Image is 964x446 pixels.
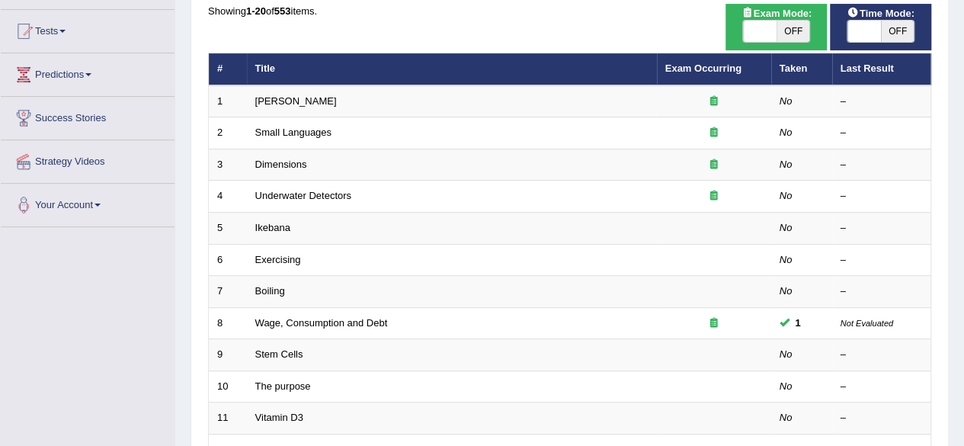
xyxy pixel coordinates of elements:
a: Success Stories [1,97,175,135]
b: 553 [274,5,291,17]
b: 1-20 [246,5,266,17]
em: No [780,285,793,297]
a: Exercising [255,254,301,265]
a: Dimensions [255,159,307,170]
div: – [841,126,923,140]
td: 5 [209,213,247,245]
em: No [780,222,793,233]
span: OFF [881,21,914,42]
span: You can still take this question [789,315,807,331]
a: Strategy Videos [1,140,175,178]
a: Stem Cells [255,348,303,360]
em: No [780,254,793,265]
div: – [841,253,923,268]
td: 6 [209,244,247,276]
td: 3 [209,149,247,181]
a: Ikebana [255,222,290,233]
div: – [841,221,923,236]
div: Exam occurring question [665,158,763,172]
td: 10 [209,371,247,403]
div: – [841,411,923,425]
div: Exam occurring question [665,316,763,331]
a: [PERSON_NAME] [255,95,337,107]
a: Predictions [1,53,175,91]
td: 4 [209,181,247,213]
th: Title [247,53,657,85]
div: – [841,380,923,394]
em: No [780,380,793,392]
small: Not Evaluated [841,319,893,328]
div: – [841,348,923,362]
em: No [780,127,793,138]
div: Exam occurring question [665,189,763,204]
a: Boiling [255,285,285,297]
span: Exam Mode: [735,5,818,21]
td: 2 [209,117,247,149]
em: No [780,412,793,423]
a: Vitamin D3 [255,412,303,423]
em: No [780,348,793,360]
a: Small Languages [255,127,331,138]
em: No [780,159,793,170]
div: – [841,158,923,172]
td: 7 [209,276,247,308]
th: Taken [771,53,832,85]
a: The purpose [255,380,311,392]
a: Your Account [1,184,175,222]
span: OFF [777,21,810,42]
a: Wage, Consumption and Debt [255,317,388,329]
div: Show exams occurring in exams [725,4,827,50]
span: Time Mode: [841,5,921,21]
td: 1 [209,85,247,117]
div: – [841,189,923,204]
a: Exam Occurring [665,63,741,74]
em: No [780,190,793,201]
td: 8 [209,307,247,339]
div: – [841,284,923,299]
th: Last Result [832,53,931,85]
em: No [780,95,793,107]
div: Exam occurring question [665,126,763,140]
div: – [841,95,923,109]
th: # [209,53,247,85]
div: Showing of items. [208,4,931,18]
a: Underwater Detectors [255,190,351,201]
td: 11 [209,403,247,435]
td: 9 [209,339,247,371]
a: Tests [1,10,175,48]
div: Exam occurring question [665,95,763,109]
